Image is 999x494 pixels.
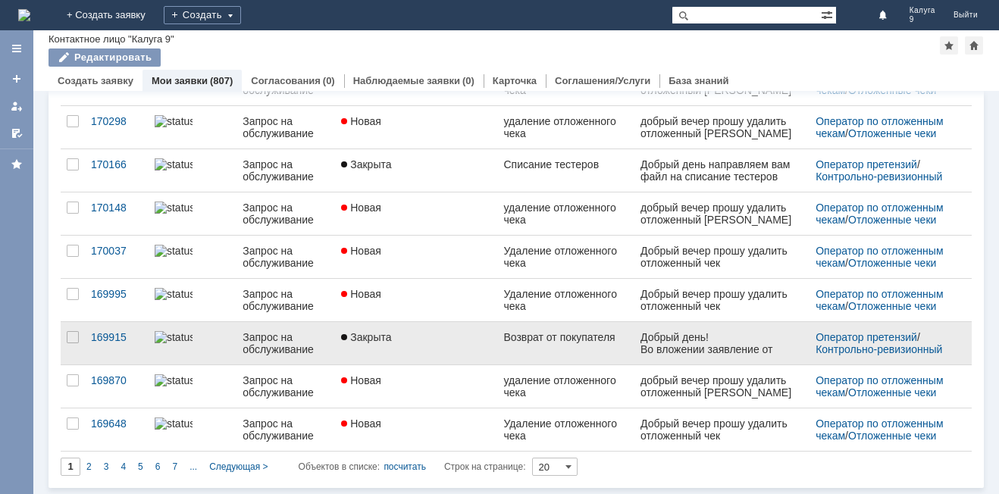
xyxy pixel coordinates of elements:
[85,106,149,149] a: 170298
[299,458,526,476] i: Строк на странице:
[243,374,329,399] div: Запрос на обслуживание
[243,158,329,183] div: Запрос на обслуживание
[816,158,954,183] div: /
[335,408,497,451] a: Новая
[91,417,142,430] div: 169648
[341,288,381,300] span: Новая
[669,75,728,86] a: База знаний
[816,417,946,442] a: Оператор по отложенным чекам
[155,288,193,300] img: statusbar-0 (1).png
[341,245,381,257] span: Новая
[49,33,174,45] div: Контактное лицо "Калуга 9"
[816,331,954,355] div: /
[323,75,335,86] div: (0)
[555,75,650,86] a: Соглашения/Услуги
[149,365,236,408] a: statusbar-0 (1).png
[497,192,634,235] a: удаление отложенного чека
[940,36,958,55] div: Добавить в избранное
[848,214,936,226] a: Отложенные чеки
[91,331,142,343] div: 169915
[816,343,945,367] a: Контрольно-ревизионный отдел
[91,115,142,127] div: 170298
[335,192,497,235] a: Новая
[236,106,335,149] a: Запрос на обслуживание
[236,236,335,278] a: Запрос на обслуживание
[155,158,193,170] img: statusbar-100 (1).png
[503,202,628,226] div: удаление отложенного чека
[243,417,329,442] div: Запрос на обслуживание
[816,202,946,226] a: Оператор по отложенным чекам
[497,236,634,278] a: Удаление отложенного чека
[341,115,381,127] span: Новая
[816,202,954,226] div: /
[243,245,329,269] div: Запрос на обслуживание
[965,36,983,55] div: Сделать домашней страницей
[155,115,193,127] img: statusbar-15 (1).png
[493,75,537,86] a: Карточка
[5,121,29,145] a: Мои согласования
[503,115,628,139] div: удаление отложенного чека
[816,245,946,269] a: Оператор по отложенным чекам
[85,149,149,192] a: 170166
[85,279,149,321] a: 169995
[91,374,142,386] div: 169870
[155,331,193,343] img: statusbar-100 (1).png
[138,461,143,472] span: 5
[816,245,954,269] div: /
[243,115,329,139] div: Запрос на обслуживание
[236,322,335,364] a: Запрос на обслуживание
[121,461,126,472] span: 4
[341,202,381,214] span: Новая
[236,192,335,235] a: Запрос на обслуживание
[821,7,836,21] span: Расширенный поиск
[848,430,936,442] a: Отложенные чеки
[816,115,946,139] a: Оператор по отложенным чекам
[497,106,634,149] a: удаление отложенного чека
[353,75,460,86] a: Наблюдаемые заявки
[149,279,236,321] a: statusbar-0 (1).png
[462,75,474,86] div: (0)
[341,158,391,170] span: Закрыта
[335,279,497,321] a: Новая
[243,288,329,312] div: Запрос на обслуживание
[816,115,954,139] div: /
[86,461,92,472] span: 2
[243,331,329,355] div: Запрос на обслуживание
[816,417,954,442] div: /
[85,408,149,451] a: 169648
[848,386,936,399] a: Отложенные чеки
[236,149,335,192] a: Запрос на обслуживание
[155,417,193,430] img: statusbar-0 (1).png
[816,331,917,343] a: Оператор претензий
[848,257,936,269] a: Отложенные чеки
[503,417,628,442] div: Удаление отложенного чека
[91,245,142,257] div: 170037
[816,288,946,312] a: Оператор по отложенным чекам
[816,170,945,195] a: Контрольно-ревизионный отдел
[335,322,497,364] a: Закрыта
[848,127,936,139] a: Отложенные чеки
[18,9,30,21] img: logo
[503,374,628,399] div: удаление отложенного чека
[816,158,917,170] a: Оператор претензий
[243,202,329,226] div: Запрос на обслуживание
[85,365,149,408] a: 169870
[149,322,236,364] a: statusbar-100 (1).png
[497,149,634,192] a: Списание тестеров
[85,192,149,235] a: 170148
[503,245,628,269] div: Удаление отложенного чека
[155,461,161,472] span: 6
[497,279,634,321] a: Удаление отложенного чека
[816,374,946,399] a: Оператор по отложенным чекам
[503,331,628,343] div: Возврат от покупателя
[910,15,935,24] span: 9
[335,149,497,192] a: Закрыта
[149,192,236,235] a: statusbar-0 (1).png
[210,75,233,86] div: (807)
[236,408,335,451] a: Запрос на обслуживание
[155,245,193,257] img: statusbar-0 (1).png
[164,6,241,24] div: Создать
[18,9,30,21] a: Перейти на домашнюю страницу
[503,288,628,312] div: Удаление отложенного чека
[503,158,628,170] div: Списание тестеров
